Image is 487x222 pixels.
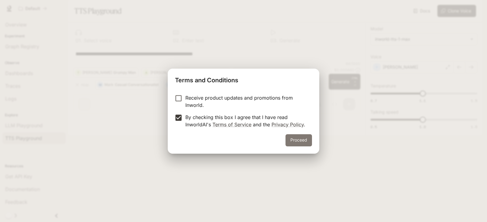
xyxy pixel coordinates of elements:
p: Receive product updates and promotions from Inworld. [185,94,307,109]
a: Privacy Policy [272,121,304,128]
a: Terms of Service [212,121,251,128]
button: Proceed [286,134,312,146]
h2: Terms and Conditions [168,69,319,89]
p: By checking this box I agree that I have read InworldAI's and the . [185,114,307,128]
